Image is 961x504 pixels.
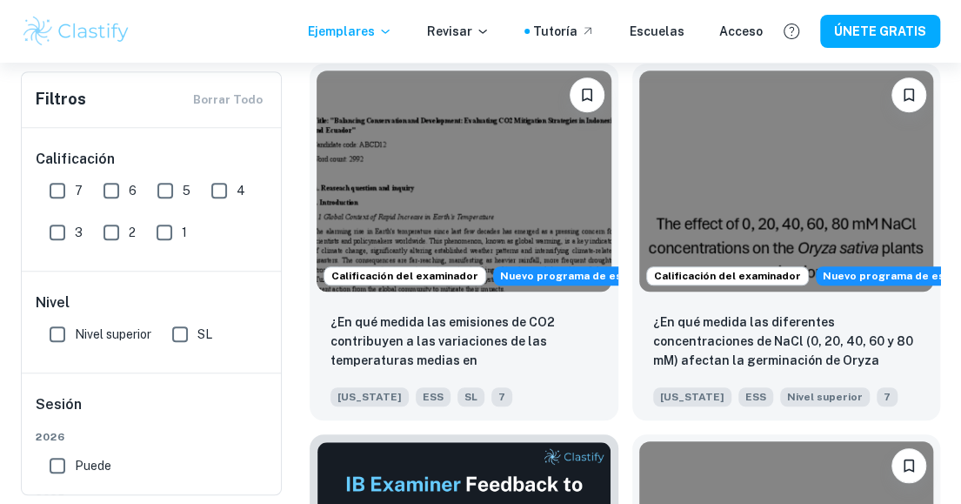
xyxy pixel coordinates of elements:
font: Puede [75,459,111,473]
button: Inicie sesión para marcar ejemplos como favoritos [891,448,926,483]
font: ESS [423,391,444,403]
div: A partir de la sesión de mayo de 2026, los requisitos de la IA de ESS han cambiado. Creamos este ... [493,266,663,286]
font: 7 [75,184,83,198]
a: Escuelas [630,22,684,41]
button: ÚNETE GRATIS [820,15,940,47]
font: 2025 [36,492,65,504]
font: Sesión [36,396,82,413]
img: ESS IA example thumbnail: To what extent do CO2 emissions contribu [317,71,611,292]
font: Nuevo programa de estudios [500,270,656,282]
font: [US_STATE] [337,391,402,403]
button: Inicie sesión para marcar ejemplos como favoritos [891,77,926,112]
font: [US_STATE] [660,391,724,403]
font: Escuelas [630,24,684,38]
font: 5 [183,184,190,198]
p: ¿En qué medida las emisiones de CO2 contribuyen a las variaciones de las temperaturas medias en I... [330,312,597,372]
a: Calificación del examinadorA partir de la sesión de mayo de 2026, los requisitos de la IA de ESS ... [632,64,941,420]
font: Revisar [427,24,472,38]
font: Calificación del examinador [654,270,801,282]
img: Logotipo de Clastify [21,14,131,49]
font: Ejemplares [308,24,375,38]
font: Nivel superior [787,391,863,403]
font: 7 [498,391,505,403]
font: 3 [75,225,83,239]
font: Calificación del examinador [331,270,478,282]
font: ¿En qué medida las diferentes concentraciones de NaCl (0, 20, 40, 60 y 80 mM) afectan la germinac... [653,315,913,386]
font: Nivel [36,294,70,311]
a: Acceso [719,22,763,41]
font: 7 [884,391,891,403]
button: Ayuda y comentarios [777,17,806,46]
font: SL [197,327,212,341]
font: ¿En qué medida las emisiones de CO2 contribuyen a las variaciones de las temperaturas medias en [... [330,315,596,444]
img: ESS IA example thumbnail: To what extent do diPerent NaCl concentr [639,71,934,292]
font: ÚNETE GRATIS [834,25,926,39]
font: Tutoría [533,24,577,38]
font: Filtros [36,90,86,108]
a: Calificación del examinadorA partir de la sesión de mayo de 2026, los requisitos de la IA de ESS ... [310,64,618,420]
a: Tutoría [533,22,595,41]
font: Acceso [719,24,763,38]
font: 6 [129,184,137,198]
font: 2 [129,225,136,239]
font: 4 [237,184,245,198]
font: 1 [182,225,187,239]
font: 2026 [36,431,65,443]
font: SL [464,391,477,403]
font: Nivel superior [75,327,151,341]
p: ¿En qué medida las diferentes concentraciones de NaCl (0, 20, 40, 60 y 80 mM) afectan la germinac... [653,312,920,372]
button: Inicie sesión para marcar ejemplos como favoritos [570,77,604,112]
font: ESS [745,391,766,403]
font: Calificación [36,151,115,167]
